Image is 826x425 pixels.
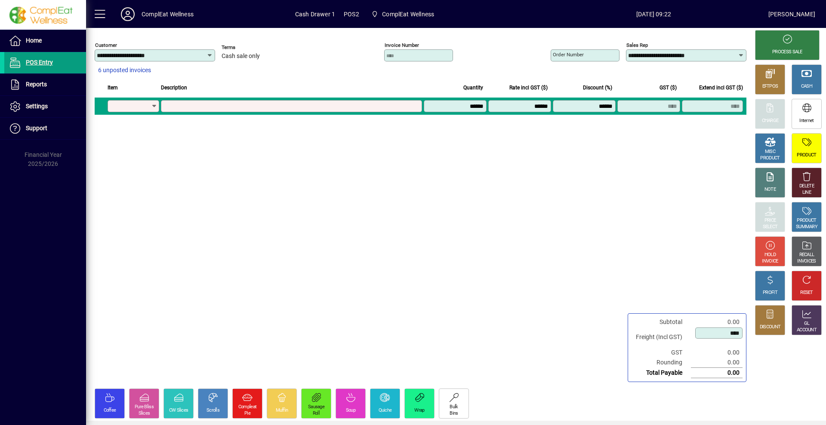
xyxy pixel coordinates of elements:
div: INVOICE [762,258,778,265]
div: LINE [802,190,811,196]
span: Description [161,83,187,92]
div: CASH [801,83,812,90]
td: Total Payable [632,368,691,378]
div: DELETE [799,183,814,190]
div: Compleat [238,404,256,410]
mat-label: Order number [553,52,584,58]
td: 0.00 [691,368,743,378]
div: GL [804,321,810,327]
span: [DATE] 09:22 [539,7,768,21]
span: Terms [222,45,273,50]
div: CW Slices [169,407,188,414]
div: Pie [244,410,250,417]
td: 0.00 [691,317,743,327]
td: Rounding [632,358,691,368]
td: 0.00 [691,348,743,358]
span: Discount (%) [583,83,612,92]
td: Subtotal [632,317,691,327]
span: Extend incl GST ($) [699,83,743,92]
div: Coffee [104,407,116,414]
div: PRODUCT [797,217,816,224]
div: Internet [799,118,814,124]
span: Rate incl GST ($) [509,83,548,92]
div: PROFIT [763,290,777,296]
div: Bulk [450,404,458,410]
span: ComplEat Wellness [368,6,438,22]
mat-label: Sales rep [626,42,648,48]
div: Bins [450,410,458,417]
mat-label: Invoice number [385,42,419,48]
div: PRODUCT [797,152,816,159]
a: Support [4,118,86,139]
div: Soup [346,407,355,414]
div: RECALL [799,252,814,258]
span: 6 unposted invoices [98,66,151,75]
button: Profile [114,6,142,22]
span: POS Entry [26,59,53,66]
span: ComplEat Wellness [382,7,434,21]
td: GST [632,348,691,358]
div: PRODUCT [760,155,780,162]
div: [PERSON_NAME] [768,7,815,21]
div: Muffin [276,407,288,414]
span: GST ($) [660,83,677,92]
span: Reports [26,81,47,88]
div: INVOICES [797,258,816,265]
div: ComplEat Wellness [142,7,194,21]
div: DISCOUNT [760,324,780,330]
div: NOTE [764,187,776,193]
div: SUMMARY [796,224,817,230]
span: Cash sale only [222,53,260,60]
div: RESET [800,290,813,296]
span: POS2 [344,7,359,21]
span: Support [26,125,47,131]
div: Wrap [414,407,424,414]
div: EFTPOS [762,83,778,90]
div: ACCOUNT [797,327,817,333]
div: Scrolls [206,407,219,414]
div: SELECT [763,224,778,230]
span: Home [26,37,42,44]
a: Settings [4,96,86,117]
button: 6 unposted invoices [95,63,154,78]
mat-label: Customer [95,42,117,48]
div: Roll [313,410,320,417]
span: Settings [26,103,48,110]
div: Slices [139,410,150,417]
td: Freight (Incl GST) [632,327,691,348]
div: CHARGE [762,118,779,124]
div: PROCESS SALE [772,49,802,55]
div: Quiche [379,407,392,414]
div: MISC [765,149,775,155]
div: Sausage [308,404,324,410]
span: Item [108,83,118,92]
div: PRICE [764,217,776,224]
a: Reports [4,74,86,95]
span: Quantity [463,83,483,92]
a: Home [4,30,86,52]
td: 0.00 [691,358,743,368]
span: Cash Drawer 1 [295,7,335,21]
div: HOLD [764,252,776,258]
div: Pure Bliss [135,404,154,410]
